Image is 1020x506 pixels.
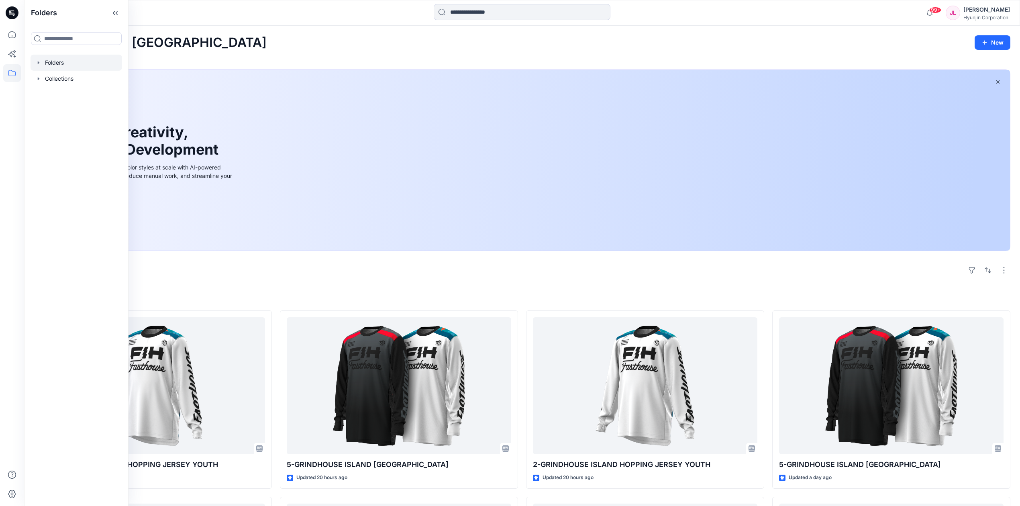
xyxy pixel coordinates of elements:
div: Hyunjin Corporation [963,14,1010,20]
p: 2-GRINDHOUSE ISLAND HOPPING JERSEY YOUTH [41,459,265,470]
button: New [975,35,1010,50]
a: 2-GRINDHOUSE ISLAND HOPPING JERSEY YOUTH [41,317,265,455]
p: Updated 20 hours ago [296,473,347,482]
h1: Unleash Creativity, Speed Up Development [53,124,222,158]
a: 2-GRINDHOUSE ISLAND HOPPING JERSEY YOUTH [533,317,757,455]
a: Discover more [53,198,234,214]
h4: Styles [34,293,1010,302]
p: Updated 20 hours ago [543,473,594,482]
span: 99+ [929,7,941,13]
p: 5-GRINDHOUSE ISLAND [GEOGRAPHIC_DATA] [287,459,511,470]
div: Explore ideas faster and recolor styles at scale with AI-powered tools that boost creativity, red... [53,163,234,188]
div: JL [946,6,960,20]
div: [PERSON_NAME] [963,5,1010,14]
a: 5-GRINDHOUSE ISLAND HOPPING JERSEY [779,317,1004,455]
h2: Welcome back, [GEOGRAPHIC_DATA] [34,35,267,50]
p: 5-GRINDHOUSE ISLAND [GEOGRAPHIC_DATA] [779,459,1004,470]
a: 5-GRINDHOUSE ISLAND HOPPING JERSEY [287,317,511,455]
p: Updated a day ago [789,473,832,482]
p: 2-GRINDHOUSE ISLAND HOPPING JERSEY YOUTH [533,459,757,470]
